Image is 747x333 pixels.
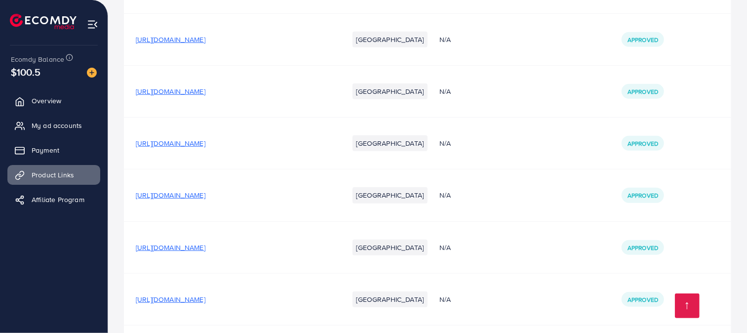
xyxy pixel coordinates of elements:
[705,289,740,326] iframe: Chat
[439,294,451,304] span: N/A
[136,294,205,304] span: [URL][DOMAIN_NAME]
[353,32,428,47] li: [GEOGRAPHIC_DATA]
[7,116,100,135] a: My ad accounts
[136,35,205,44] span: [URL][DOMAIN_NAME]
[32,145,59,155] span: Payment
[7,140,100,160] a: Payment
[628,295,658,304] span: Approved
[10,14,77,29] img: logo
[628,244,658,252] span: Approved
[439,35,451,44] span: N/A
[7,165,100,185] a: Product Links
[439,190,451,200] span: N/A
[628,191,658,200] span: Approved
[136,86,205,96] span: [URL][DOMAIN_NAME]
[439,243,451,252] span: N/A
[628,139,658,148] span: Approved
[11,54,64,64] span: Ecomdy Balance
[353,240,428,255] li: [GEOGRAPHIC_DATA]
[353,135,428,151] li: [GEOGRAPHIC_DATA]
[628,87,658,96] span: Approved
[87,68,97,78] img: image
[439,86,451,96] span: N/A
[7,91,100,111] a: Overview
[32,195,84,205] span: Affiliate Program
[87,19,98,30] img: menu
[353,291,428,307] li: [GEOGRAPHIC_DATA]
[32,96,61,106] span: Overview
[136,138,205,148] span: [URL][DOMAIN_NAME]
[353,187,428,203] li: [GEOGRAPHIC_DATA]
[32,121,82,130] span: My ad accounts
[628,36,658,44] span: Approved
[11,65,40,79] span: $100.5
[32,170,74,180] span: Product Links
[136,243,205,252] span: [URL][DOMAIN_NAME]
[439,138,451,148] span: N/A
[136,190,205,200] span: [URL][DOMAIN_NAME]
[353,83,428,99] li: [GEOGRAPHIC_DATA]
[7,190,100,209] a: Affiliate Program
